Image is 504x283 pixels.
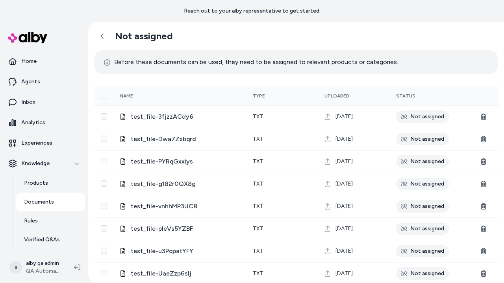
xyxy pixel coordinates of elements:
[335,158,353,165] span: [DATE]
[120,269,240,278] div: test_file-UaeZzp6sIj.txt
[131,134,240,144] span: test_file-Dwa7Zxbqrd
[120,202,240,211] div: test_file-vnhhMP3UC8.txt
[253,270,263,277] span: txt
[115,30,173,42] h2: Not assigned
[24,179,48,187] p: Products
[9,261,22,274] span: a
[8,32,47,43] img: alby Logo
[21,57,37,65] p: Home
[396,222,449,235] div: Not assigned
[3,93,85,112] a: Inbox
[101,93,107,99] button: Select all
[396,178,449,190] div: Not assigned
[3,72,85,91] a: Agents
[335,202,353,210] span: [DATE]
[335,113,353,121] span: [DATE]
[396,155,449,168] div: Not assigned
[21,78,40,86] p: Agents
[3,134,85,153] a: Experiences
[184,7,321,15] p: Reach out to your alby representative to get started.
[120,112,240,121] div: test_file-3fjzzACdy6.txt
[396,245,449,257] div: Not assigned
[16,193,85,211] a: Documents
[5,255,68,280] button: aalby qa adminQA Automation 1
[131,202,240,211] span: test_file-vnhhMP3UC8
[335,225,353,233] span: [DATE]
[253,113,263,120] span: txt
[101,158,107,164] button: Select row
[24,236,60,244] p: Verified Q&As
[253,248,263,254] span: txt
[21,139,52,147] p: Experiences
[131,179,240,189] span: test_file-g182r0QX8g
[101,225,107,232] button: Select row
[253,136,263,142] span: txt
[335,247,353,255] span: [DATE]
[253,225,263,232] span: txt
[120,157,240,166] div: test_file-PYRqGxxiys.txt
[21,160,50,167] p: Knowledge
[396,110,449,123] div: Not assigned
[21,98,35,106] p: Inbox
[131,246,240,256] span: test_file-u3PqpatYFY
[131,224,240,233] span: test_file-pleVs5YZBF
[120,93,179,99] div: Name
[120,224,240,233] div: test_file-pleVs5YZBF.txt
[21,119,45,127] p: Analytics
[324,93,349,99] span: Uploaded
[396,93,415,99] span: Status
[396,133,449,145] div: Not assigned
[120,179,240,189] div: test_file-g182r0QX8g.txt
[101,180,107,187] button: Select row
[3,113,85,132] a: Analytics
[16,211,85,230] a: Rules
[253,180,263,187] span: txt
[131,157,240,166] span: test_file-PYRqGxxiys
[120,246,240,256] div: test_file-u3PqpatYFY.txt
[335,270,353,277] span: [DATE]
[131,112,240,121] span: test_file-3fjzzACdy6
[24,198,54,206] p: Documents
[101,248,107,254] button: Select row
[120,134,240,144] div: test_file-Dwa7Zxbqrd.txt
[16,174,85,193] a: Products
[3,154,85,173] button: Knowledge
[101,136,107,142] button: Select row
[101,203,107,209] button: Select row
[101,113,107,119] button: Select row
[253,93,265,99] span: Type
[101,270,107,276] button: Select row
[396,200,449,213] div: Not assigned
[26,267,61,275] span: QA Automation 1
[396,267,449,280] div: Not assigned
[16,230,85,249] a: Verified Q&As
[26,259,61,267] p: alby qa admin
[335,135,353,143] span: [DATE]
[24,217,38,225] p: Rules
[253,203,263,209] span: txt
[131,269,240,278] span: test_file-UaeZzp6sIj
[253,158,263,165] span: txt
[3,52,85,71] a: Home
[335,180,353,188] span: [DATE]
[104,57,398,68] p: Before these documents can be used, they need to be assigned to relevant products or categories.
